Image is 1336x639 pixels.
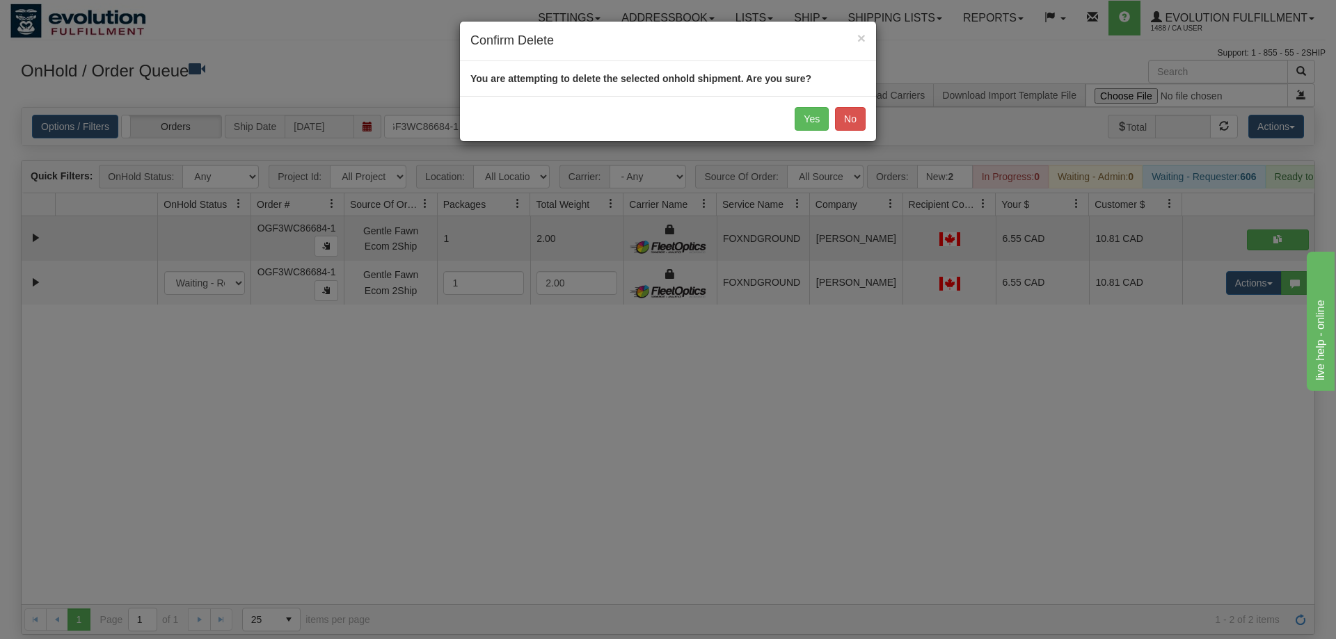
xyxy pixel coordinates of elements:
[1304,248,1335,390] iframe: chat widget
[470,73,811,84] strong: You are attempting to delete the selected onhold shipment. Are you sure?
[857,30,866,46] span: ×
[835,107,866,131] button: No
[470,32,866,50] h4: Confirm Delete
[10,8,129,25] div: live help - online
[795,107,829,131] button: Yes
[857,31,866,45] button: Close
